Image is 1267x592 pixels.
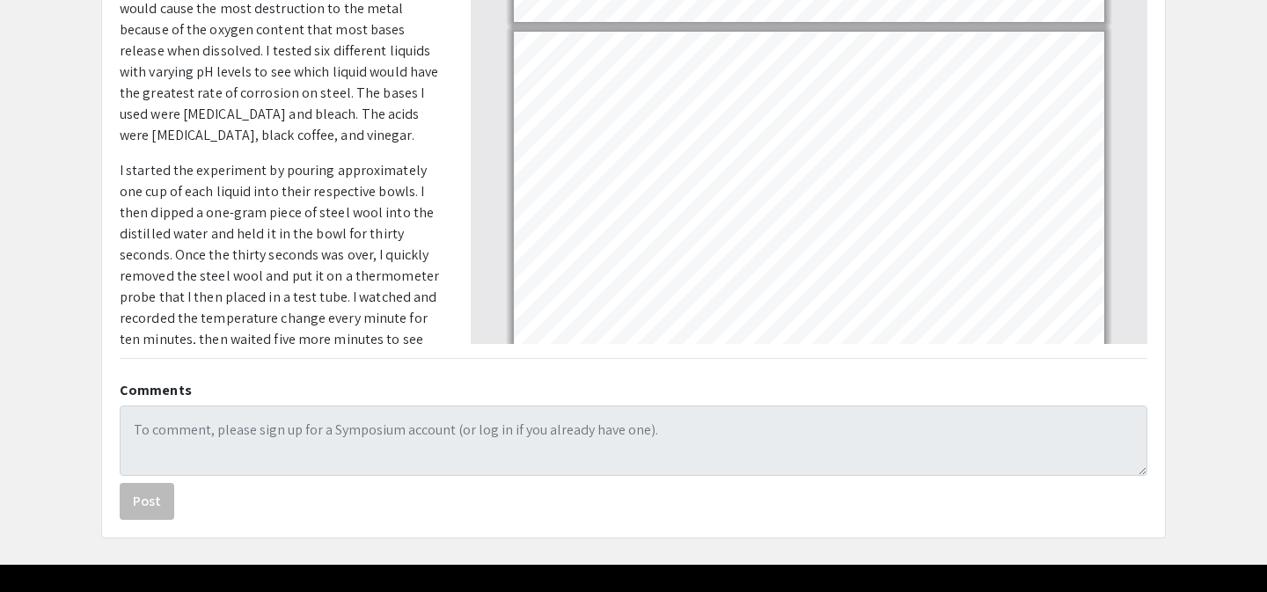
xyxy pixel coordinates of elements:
iframe: Chat [13,513,75,579]
h2: Comments [120,382,1147,398]
button: Post [120,483,174,520]
div: Page 4 [506,24,1112,371]
span: I started the experiment by pouring approximately one cup of each liquid into their respective bo... [120,161,439,412]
